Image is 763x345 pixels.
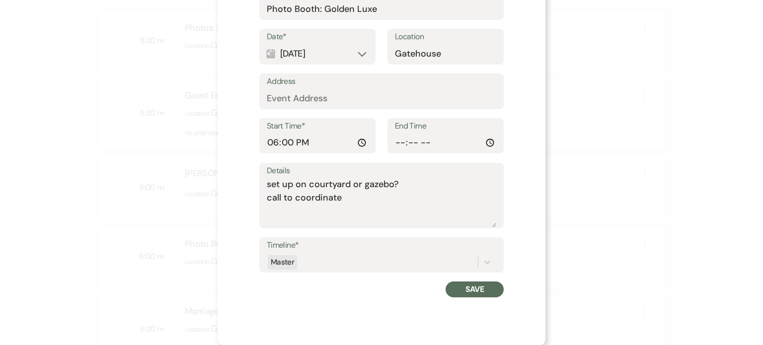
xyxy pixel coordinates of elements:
[267,164,496,178] label: Details
[267,238,496,253] label: Timeline*
[267,178,496,227] textarea: set up on courtyard or gazebo? call to coordinate
[267,44,368,64] div: [DATE]
[268,255,297,270] div: Master
[267,119,368,134] label: Start Time*
[395,30,496,44] label: Location
[267,74,496,89] label: Address
[267,30,368,44] label: Date*
[395,119,496,134] label: End Time
[267,89,496,108] input: Event Address
[395,44,496,64] input: Location
[446,281,504,297] button: Save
